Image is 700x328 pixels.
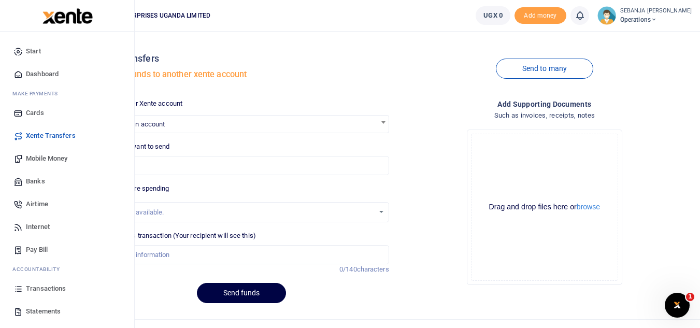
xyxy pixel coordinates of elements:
h4: Such as invoices, receipts, notes [397,110,692,121]
small: SEBANJA [PERSON_NAME] [620,7,692,16]
a: Mobile Money [8,147,126,170]
a: Pay Bill [8,238,126,261]
img: logo-large [42,8,93,24]
h5: Transfer funds to another xente account [94,69,389,80]
div: No options available. [102,207,374,218]
a: UGX 0 [476,6,510,25]
div: File Uploader [467,130,622,285]
span: characters [357,265,389,273]
span: Cards [26,108,44,118]
a: Add money [515,11,566,19]
span: Search for an account [95,116,388,132]
li: Toup your wallet [515,7,566,24]
a: logo-small logo-large logo-large [41,11,93,19]
span: Internet [26,222,50,232]
span: UGX 0 [483,10,503,21]
label: Select another Xente account [94,98,182,109]
span: Xente Transfers [26,131,76,141]
span: Start [26,46,41,56]
li: Wallet ballance [472,6,515,25]
button: browse [577,203,600,210]
span: 1 [686,293,694,301]
img: profile-user [597,6,616,25]
a: profile-user SEBANJA [PERSON_NAME] Operations [597,6,692,25]
a: Banks [8,170,126,193]
span: countability [20,265,60,273]
a: Statements [8,300,126,323]
span: Dashboard [26,69,59,79]
span: Pay Bill [26,245,48,255]
a: Xente Transfers [8,124,126,147]
a: Start [8,40,126,63]
span: ake Payments [18,90,58,97]
span: Airtime [26,199,48,209]
span: [PERSON_NAME] ENTERPRISES UGANDA LIMITED [62,11,215,20]
a: Cards [8,102,126,124]
span: 0/140 [339,265,357,273]
span: Banks [26,176,45,187]
li: M [8,85,126,102]
a: Dashboard [8,63,126,85]
li: Ac [8,261,126,277]
label: Memo for this transaction (Your recipient will see this) [94,231,256,241]
span: Add money [515,7,566,24]
button: Send funds [197,283,286,303]
input: Enter extra information [94,245,389,265]
h4: Xente transfers [94,53,389,64]
span: Mobile Money [26,153,67,164]
iframe: Intercom live chat [665,293,690,318]
div: Drag and drop files here or [472,202,618,212]
a: Airtime [8,193,126,216]
h4: Add supporting Documents [397,98,692,110]
a: Send to many [496,59,593,79]
span: Operations [620,15,692,24]
span: Statements [26,306,61,317]
a: Internet [8,216,126,238]
input: UGX [94,156,389,176]
span: Search for an account [94,115,389,133]
span: Transactions [26,283,66,294]
a: Transactions [8,277,126,300]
